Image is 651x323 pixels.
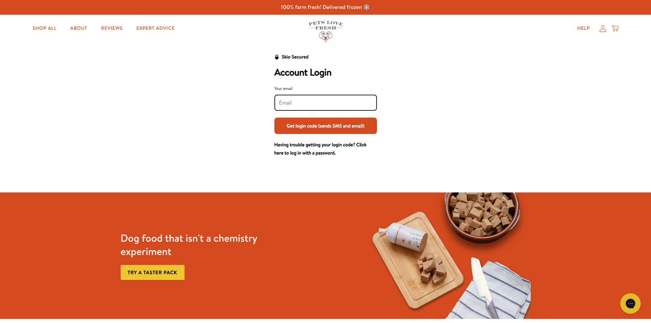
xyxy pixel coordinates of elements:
[279,99,372,107] input: Your email input field
[282,53,309,61] div: Skio Secured
[274,55,279,59] svg: Security
[274,118,377,134] button: Get login code (sends SMS and email)
[121,231,288,258] h3: Dog food that isn't a chemistry experiment
[274,67,377,78] h2: Account Login
[96,22,128,35] a: Reviews
[572,22,595,35] a: Help
[309,21,343,42] img: Pets Love Fresh
[363,192,531,319] img: Fussy
[121,265,185,280] a: Try a taster pack
[131,22,180,35] a: Expert Advice
[27,22,62,35] a: Shop All
[274,141,367,156] a: Having trouble getting your login code? Click here to log in with a password.
[617,291,644,316] iframe: Gorgias live chat messenger
[274,85,377,92] div: Your email
[65,22,93,35] a: About
[274,53,309,67] a: Skio Secured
